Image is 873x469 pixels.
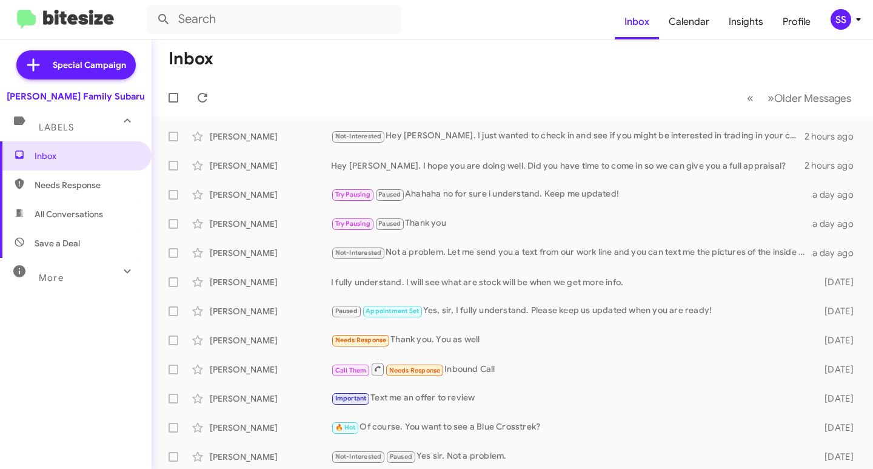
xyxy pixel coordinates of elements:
div: Of course. You want to see a Blue Crosstrek? [331,420,811,434]
span: Try Pausing [335,191,370,198]
span: Older Messages [774,92,851,105]
span: Save a Deal [35,237,80,249]
span: Paused [378,191,401,198]
div: a day ago [811,247,863,259]
div: 2 hours ago [804,130,863,143]
span: 🔥 Hot [335,423,356,431]
div: [DATE] [811,363,863,376]
span: Paused [335,307,358,315]
div: [DATE] [811,305,863,317]
button: Next [760,86,858,110]
span: Paused [390,453,412,461]
div: Yes, sir, I fully understand. Please keep us updated when you are ready! [331,304,811,318]
div: [DATE] [811,393,863,405]
span: Needs Response [335,336,387,344]
div: [DATE] [811,422,863,434]
div: [PERSON_NAME] [210,247,331,259]
span: « [747,90,754,106]
span: Paused [378,220,401,228]
span: Not-Interested [335,453,382,461]
div: [PERSON_NAME] [210,276,331,288]
div: [DATE] [811,334,863,346]
div: Yes sir. Not a problem. [331,450,811,464]
div: 2 hours ago [804,160,863,172]
input: Search [147,5,401,34]
div: Thank you. You as well [331,333,811,347]
div: [DATE] [811,451,863,463]
div: [PERSON_NAME] [210,305,331,317]
span: All Conversations [35,208,103,220]
span: Not-Interested [335,249,382,257]
div: [PERSON_NAME] [210,160,331,172]
nav: Page navigation example [740,86,858,110]
span: Needs Response [35,179,138,191]
div: a day ago [811,189,863,201]
span: Call Them [335,366,367,374]
a: Calendar [659,4,719,39]
a: Insights [719,4,773,39]
h1: Inbox [169,49,213,69]
div: [PERSON_NAME] Family Subaru [7,90,145,103]
span: Important [335,394,367,402]
div: a day ago [811,218,863,230]
div: [PERSON_NAME] [210,189,331,201]
a: Profile [773,4,820,39]
div: [PERSON_NAME] [210,334,331,346]
div: [DATE] [811,276,863,288]
span: Needs Response [389,366,441,374]
div: [PERSON_NAME] [210,393,331,405]
div: [PERSON_NAME] [210,218,331,230]
div: Thank you [331,217,811,231]
span: Not-Interested [335,132,382,140]
span: More [39,272,64,283]
a: Special Campaign [16,50,136,79]
div: Ahahaha no for sure i understand. Keep me updated! [331,187,811,201]
div: Inbound Call [331,362,811,377]
div: Hey [PERSON_NAME]. I just wanted to check in and see if you might be interested in trading in you... [331,129,804,143]
button: SS [820,9,860,30]
div: Text me an offer to review [331,391,811,405]
span: Labels [39,122,74,133]
span: Try Pausing [335,220,370,228]
div: SS [831,9,851,30]
div: I fully understand. I will see what are stock will be when we get more info. [331,276,811,288]
span: Special Campaign [53,59,126,71]
a: Inbox [615,4,659,39]
div: [PERSON_NAME] [210,130,331,143]
span: » [768,90,774,106]
span: Appointment Set [366,307,419,315]
div: Hey [PERSON_NAME]. I hope you are doing well. Did you have time to come in so we can give you a f... [331,160,804,172]
span: Inbox [35,150,138,162]
button: Previous [740,86,761,110]
div: [PERSON_NAME] [210,451,331,463]
div: [PERSON_NAME] [210,422,331,434]
div: Not a problem. Let me send you a text from our work line and you can text me the pictures of the ... [331,246,811,260]
div: [PERSON_NAME] [210,363,331,376]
